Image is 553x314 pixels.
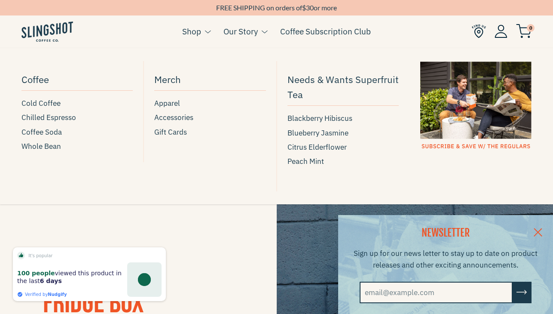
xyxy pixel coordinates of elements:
span: Peach Mint [287,156,324,167]
span: $ [302,3,306,12]
a: Shop [182,25,201,38]
a: Peach Mint [287,156,399,167]
a: Blackberry Hibiscus [287,113,399,124]
a: Coffee [21,70,133,91]
span: Merch [154,72,181,87]
a: Gift Cards [154,126,266,138]
span: Coffee [21,72,49,87]
input: email@example.com [360,282,513,303]
a: Needs & Wants Superfruit Tea [287,70,399,106]
p: Sign up for our news letter to stay up to date on product releases and other exciting announcements. [349,248,542,271]
span: Accessories [154,112,193,123]
span: Blueberry Jasmine [287,127,348,139]
img: Find Us [472,24,486,38]
img: Account [495,25,507,38]
span: Needs & Wants Superfruit Tea [287,72,399,102]
a: Blueberry Jasmine [287,127,399,139]
a: Coffee Soda [21,126,133,138]
a: Merch [154,70,266,91]
span: 30 [306,3,314,12]
a: Chilled Espresso [21,112,133,123]
span: Whole Bean [21,141,61,152]
span: Blackberry Hibiscus [287,113,352,124]
a: Whole Bean [21,141,133,152]
a: Our Story [223,25,258,38]
a: Cold Coffee [21,98,133,109]
a: Citrus Elderflower [287,142,399,153]
span: Chilled Espresso [21,112,76,123]
span: 0 [527,24,535,32]
span: Apparel [154,98,180,109]
span: Coffee Soda [21,126,62,138]
span: Gift Cards [154,126,187,138]
a: Apparel [154,98,266,109]
img: cart [516,24,532,38]
a: Coffee Subscription Club [280,25,371,38]
a: 0 [516,26,532,37]
span: Citrus Elderflower [287,142,347,153]
a: Accessories [154,112,266,123]
span: Cold Coffee [21,98,61,109]
h2: NEWSLETTER [349,226,542,240]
